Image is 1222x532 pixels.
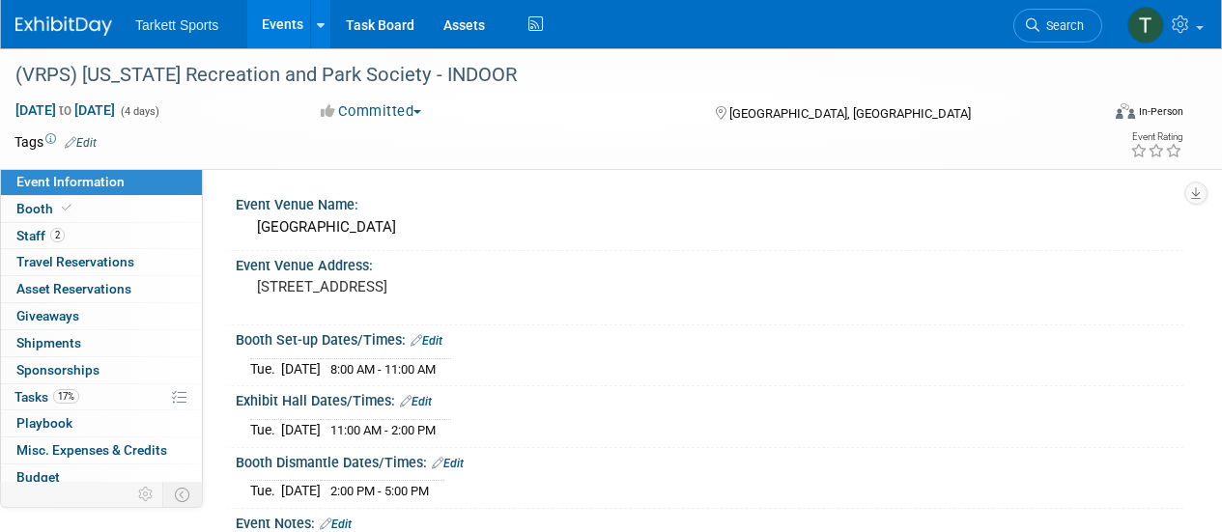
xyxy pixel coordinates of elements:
[1,330,202,356] a: Shipments
[129,482,163,507] td: Personalize Event Tab Strip
[1138,104,1183,119] div: In-Person
[119,105,159,118] span: (4 days)
[16,469,60,485] span: Budget
[281,358,321,378] td: [DATE]
[16,335,81,350] span: Shipments
[50,228,65,242] span: 2
[14,389,79,405] span: Tasks
[257,278,610,295] pre: [STREET_ADDRESS]
[163,482,203,507] td: Toggle Event Tabs
[62,203,71,213] i: Booth reservation complete
[1116,103,1135,119] img: Format-Inperson.png
[432,457,464,470] a: Edit
[281,481,321,501] td: [DATE]
[1039,18,1084,33] span: Search
[1,303,202,329] a: Giveaways
[330,362,436,377] span: 8:00 AM - 11:00 AM
[320,518,352,531] a: Edit
[14,132,97,152] td: Tags
[1,249,202,275] a: Travel Reservations
[1012,100,1183,129] div: Event Format
[65,136,97,150] a: Edit
[16,174,125,189] span: Event Information
[1,169,202,195] a: Event Information
[16,415,72,431] span: Playbook
[1,437,202,463] a: Misc. Expenses & Credits
[1,276,202,302] a: Asset Reservations
[281,420,321,440] td: [DATE]
[236,325,1183,350] div: Booth Set-up Dates/Times:
[314,101,429,122] button: Committed
[15,16,112,36] img: ExhibitDay
[729,106,971,121] span: [GEOGRAPHIC_DATA], [GEOGRAPHIC_DATA]
[330,423,436,437] span: 11:00 AM - 2:00 PM
[400,395,432,408] a: Edit
[236,190,1183,214] div: Event Venue Name:
[16,281,131,296] span: Asset Reservations
[250,358,281,378] td: Tue.
[16,362,99,378] span: Sponsorships
[16,201,75,216] span: Booth
[16,228,65,243] span: Staff
[250,212,1169,242] div: [GEOGRAPHIC_DATA]
[236,251,1183,275] div: Event Venue Address:
[1,384,202,410] a: Tasks17%
[16,254,134,269] span: Travel Reservations
[1,410,202,436] a: Playbook
[1127,7,1164,43] img: Trent Gabbert
[250,420,281,440] td: Tue.
[1,196,202,222] a: Booth
[9,58,1084,93] div: (VRPS) [US_STATE] Recreation and Park Society - INDOOR
[1,223,202,249] a: Staff2
[14,101,116,119] span: [DATE] [DATE]
[135,17,218,33] span: Tarkett Sports
[53,389,79,404] span: 17%
[1,464,202,490] a: Budget
[236,448,1183,473] div: Booth Dismantle Dates/Times:
[411,334,442,348] a: Edit
[250,481,281,501] td: Tue.
[330,484,429,498] span: 2:00 PM - 5:00 PM
[16,308,79,323] span: Giveaways
[1130,132,1182,142] div: Event Rating
[1013,9,1102,42] a: Search
[16,442,167,458] span: Misc. Expenses & Credits
[56,102,74,118] span: to
[236,386,1183,411] div: Exhibit Hall Dates/Times:
[1,357,202,383] a: Sponsorships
